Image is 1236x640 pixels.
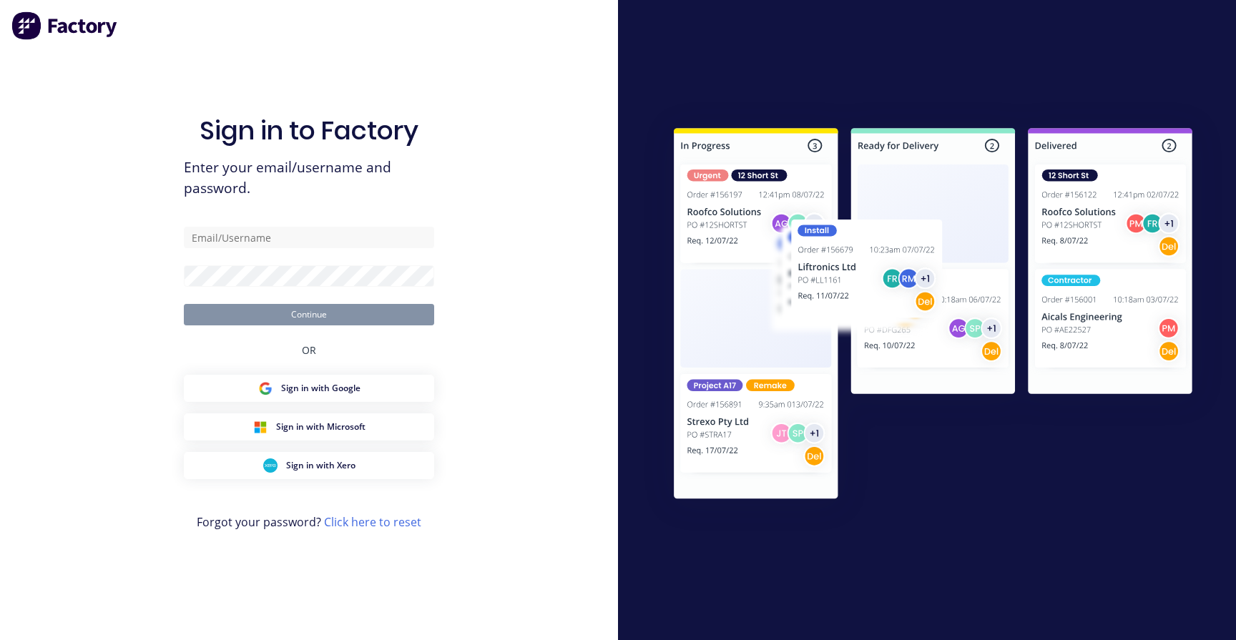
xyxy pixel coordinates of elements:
span: Sign in with Microsoft [276,420,366,433]
img: Factory [11,11,119,40]
input: Email/Username [184,227,434,248]
span: Sign in with Xero [286,459,355,472]
img: Microsoft Sign in [253,420,268,434]
img: Sign in [642,99,1224,533]
img: Google Sign in [258,381,273,395]
span: Forgot your password? [197,513,421,531]
span: Enter your email/username and password. [184,157,434,199]
button: Continue [184,304,434,325]
a: Click here to reset [324,514,421,530]
button: Google Sign inSign in with Google [184,375,434,402]
img: Xero Sign in [263,458,278,473]
div: OR [302,325,316,375]
button: Xero Sign inSign in with Xero [184,452,434,479]
button: Microsoft Sign inSign in with Microsoft [184,413,434,440]
span: Sign in with Google [281,382,360,395]
h1: Sign in to Factory [200,115,418,146]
